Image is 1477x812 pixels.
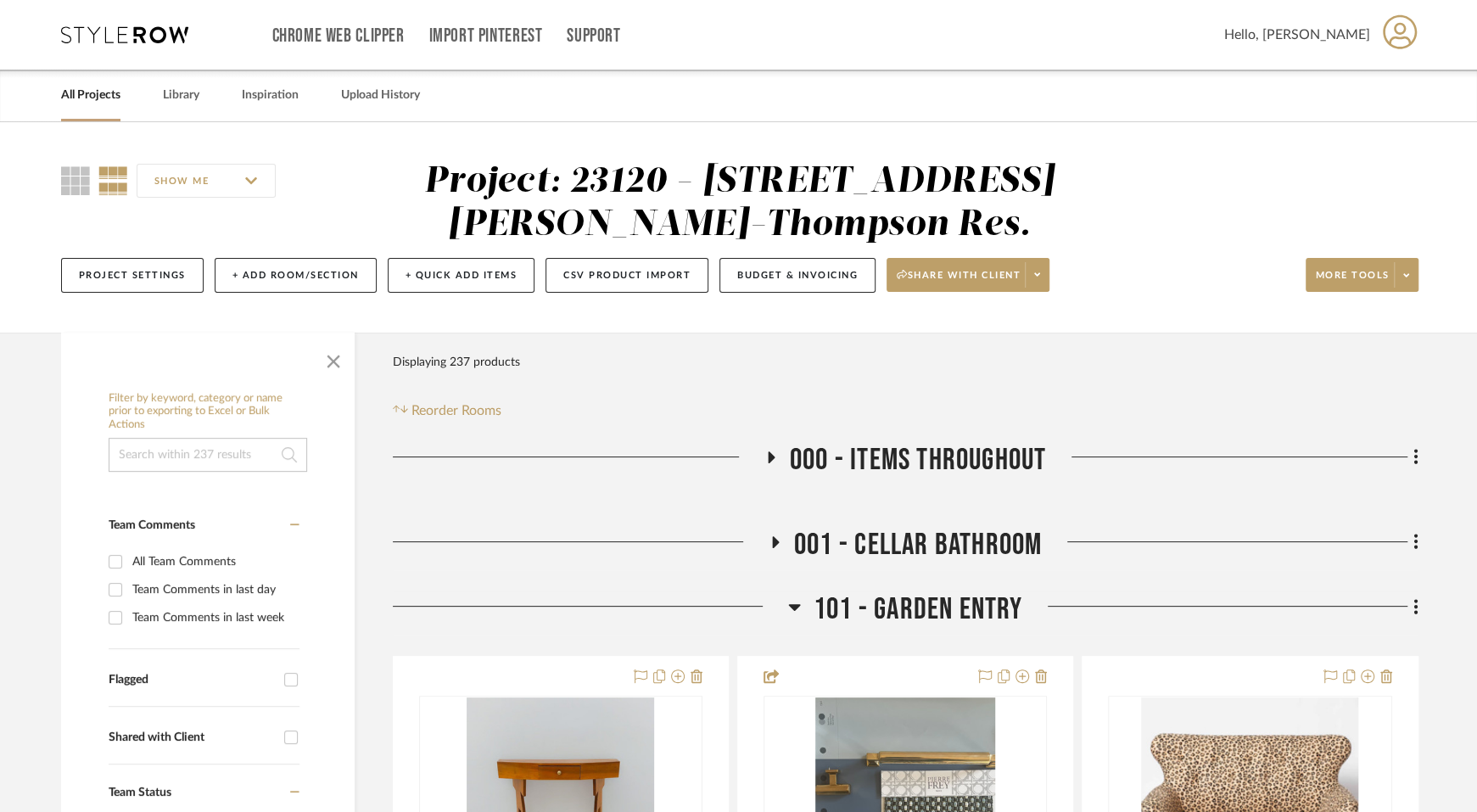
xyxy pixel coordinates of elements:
div: Displaying 237 products [393,345,520,379]
button: + Add Room/Section [215,258,377,293]
button: Project Settings [61,258,204,293]
button: CSV Product Import [545,258,708,293]
input: Search within 237 results [109,438,307,472]
button: Close [316,341,350,375]
span: Reorder Rooms [411,400,501,421]
span: Hello, [PERSON_NAME] [1224,25,1370,45]
h6: Filter by keyword, category or name prior to exporting to Excel or Bulk Actions [109,392,307,432]
a: Upload History [341,84,420,107]
span: Team Status [109,787,171,798]
div: All Team Comments [132,548,295,575]
span: More tools [1316,269,1390,294]
span: 000 - ITEMS THROUGHOUT [790,442,1046,479]
div: Team Comments in last week [132,604,295,631]
a: Import Pinterest [428,29,542,43]
span: 001 - CELLAR BATHROOM [794,527,1042,563]
div: Team Comments in last day [132,576,295,603]
a: Inspiration [242,84,299,107]
span: Team Comments [109,519,195,531]
button: + Quick Add Items [388,258,535,293]
button: More tools [1306,258,1418,292]
div: Shared with Client [109,731,276,745]
div: Flagged [109,673,276,687]
span: Share with client [897,269,1021,294]
span: 101 - GARDEN ENTRY [814,591,1023,628]
a: Chrome Web Clipper [272,29,405,43]
button: Share with client [887,258,1049,292]
a: Library [163,84,199,107]
button: Reorder Rooms [393,400,502,421]
a: All Projects [61,84,120,107]
a: Support [567,29,620,43]
button: Budget & Invoicing [719,258,876,293]
div: Project: 23120 - [STREET_ADDRESS][PERSON_NAME]-Thompson Res. [424,164,1055,243]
